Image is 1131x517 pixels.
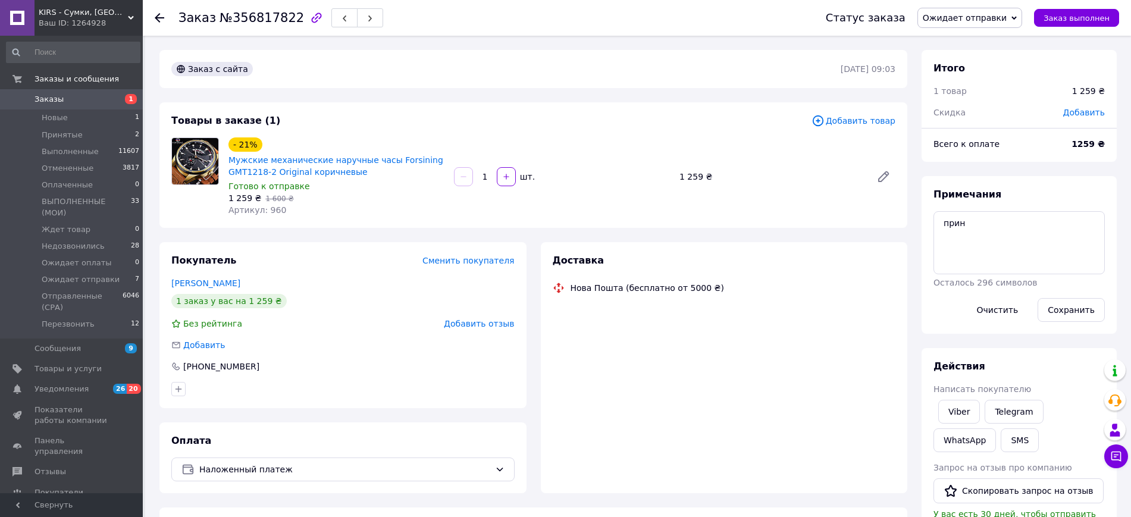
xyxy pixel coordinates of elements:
span: 1 [135,112,139,123]
span: 2 [135,130,139,140]
span: Показатели работы компании [35,405,110,426]
span: 28 [131,241,139,252]
span: 7 [135,274,139,285]
span: Сменить покупателя [422,256,514,265]
span: Артикул: 960 [228,205,286,215]
a: Мужские механические наручные часы Forsining GMT1218-2 Original коричневые [228,155,443,177]
span: №356817822 [220,11,304,25]
span: 1 товар [933,86,967,96]
span: Оплаченные [42,180,93,190]
time: [DATE] 09:03 [841,64,895,74]
a: Viber [938,400,980,424]
span: Отзывы [35,466,66,477]
span: Уведомления [35,384,89,394]
span: Ждет товар [42,224,90,235]
span: 0 [135,180,139,190]
a: Редактировать [872,165,895,189]
div: шт. [517,171,536,183]
span: 20 [127,384,140,394]
span: Всего к оплате [933,139,1000,149]
button: Очистить [967,298,1029,322]
span: ВЫПОЛНЕННЫЕ (МОИ) [42,196,131,218]
span: Заказ [178,11,216,25]
span: 1 [125,94,137,104]
span: Новые [42,112,68,123]
span: Заказы и сообщения [35,74,119,84]
span: Готово к отправке [228,181,310,191]
a: [PERSON_NAME] [171,278,240,288]
span: 3817 [123,163,139,174]
b: 1259 ₴ [1072,139,1105,149]
span: 6046 [123,291,139,312]
span: Покупатели [35,487,83,498]
span: 9 [125,343,137,353]
button: Чат с покупателем [1104,444,1128,468]
span: Добавить [183,340,225,350]
a: Telegram [985,400,1043,424]
span: Добавить отзыв [444,319,514,328]
span: 12 [131,319,139,330]
span: 1 600 ₴ [265,195,293,203]
span: Наложенный платеж [199,463,490,476]
span: Добавить [1063,108,1105,117]
div: Статус заказа [826,12,906,24]
div: [PHONE_NUMBER] [182,361,261,372]
span: Покупатель [171,255,236,266]
span: Сообщения [35,343,81,354]
span: Итого [933,62,965,74]
span: KIRS - Сумки, рюкзаки, портфели, клатчи, наручные часы оптом и в розницу [39,7,128,18]
span: Принятые [42,130,83,140]
span: Панель управления [35,435,110,457]
span: Ожидает отправки [923,13,1007,23]
span: Перезвонить [42,319,95,330]
img: Мужские механические наручные часы Forsining GMT1218-2 Original коричневые [172,138,218,184]
button: Заказ выполнен [1034,9,1119,27]
span: Без рейтинга [183,319,242,328]
span: Отправленные (СРА) [42,291,123,312]
span: 26 [113,384,127,394]
span: Примечания [933,189,1001,200]
span: Товары в заказе (1) [171,115,280,126]
div: 1 259 ₴ [1072,85,1105,97]
span: Ожидает отправки [42,274,120,285]
span: Отмененные [42,163,93,174]
span: Запрос на отзыв про компанию [933,463,1072,472]
span: Доставка [553,255,604,266]
span: 33 [131,196,139,218]
span: Добавить товар [812,114,895,127]
span: Выполненные [42,146,99,157]
span: Осталось 296 символов [933,278,1037,287]
div: Вернуться назад [155,12,164,24]
button: Сохранить [1038,298,1105,322]
div: Ваш ID: 1264928 [39,18,143,29]
div: 1 заказ у вас на 1 259 ₴ [171,294,287,308]
span: Скидка [933,108,966,117]
span: Действия [933,361,985,372]
span: 1 259 ₴ [228,193,261,203]
span: Оплата [171,435,211,446]
div: - 21% [228,137,262,152]
span: Заказы [35,94,64,105]
div: 1 259 ₴ [675,168,867,185]
span: 0 [135,224,139,235]
span: 0 [135,258,139,268]
span: Заказ выполнен [1044,14,1110,23]
button: Скопировать запрос на отзыв [933,478,1104,503]
div: Заказ с сайта [171,62,253,76]
button: SMS [1001,428,1039,452]
div: Нова Пошта (бесплатно от 5000 ₴) [568,282,727,294]
span: 11607 [118,146,139,157]
span: Товары и услуги [35,364,102,374]
input: Поиск [6,42,140,63]
span: Недозвонились [42,241,105,252]
span: Написать покупателю [933,384,1031,394]
a: WhatsApp [933,428,996,452]
textarea: прин [933,211,1105,274]
span: Ожидает оплаты [42,258,112,268]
